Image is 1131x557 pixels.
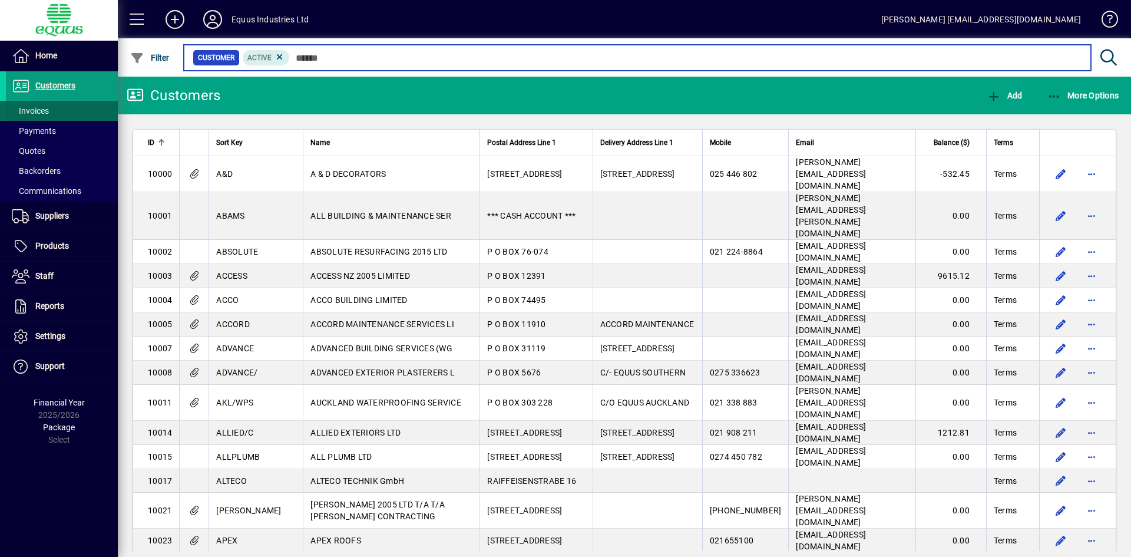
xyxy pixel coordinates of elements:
span: ACCO BUILDING LIMITED [310,295,407,305]
span: APEX ROOFS [310,536,361,545]
span: Terms [994,505,1017,516]
button: Edit [1051,393,1070,412]
span: P O BOX 303 228 [487,398,553,407]
span: [EMAIL_ADDRESS][DOMAIN_NAME] [796,265,866,286]
span: ALLIED EXTERIORS LTD [310,428,401,437]
span: Quotes [12,146,45,156]
div: Equus Industries Ltd [232,10,309,29]
span: Postal Address Line 1 [487,136,556,149]
span: Active [247,54,272,62]
button: Add [984,85,1025,106]
button: Add [156,9,194,30]
td: 0.00 [915,192,986,240]
span: P O BOX 76-074 [487,247,548,256]
span: 021 338 883 [710,398,758,407]
button: More options [1082,472,1101,490]
span: Backorders [12,166,61,176]
span: ALL BUILDING & MAINTENANCE SER [310,211,451,220]
button: Edit [1051,266,1070,285]
span: Support [35,361,65,371]
span: [EMAIL_ADDRESS][DOMAIN_NAME] [796,446,866,467]
td: 0.00 [915,529,986,553]
span: 10011 [148,398,172,407]
span: Email [796,136,814,149]
button: Edit [1051,164,1070,183]
span: [STREET_ADDRESS] [487,169,562,179]
button: Edit [1051,242,1070,261]
span: Terms [994,451,1017,463]
button: More options [1082,206,1101,225]
span: Delivery Address Line 1 [600,136,673,149]
span: Settings [35,331,65,341]
button: Edit [1051,472,1070,490]
td: 0.00 [915,288,986,312]
span: ADVANCED BUILDING SERVICES (WG [310,344,452,353]
span: C/O EQUUS AUCKLAND [600,398,690,407]
span: [STREET_ADDRESS] [487,452,562,462]
span: Terms [994,367,1017,378]
span: [PERSON_NAME][EMAIL_ADDRESS][PERSON_NAME][DOMAIN_NAME] [796,193,866,238]
button: More options [1082,363,1101,382]
button: Edit [1051,423,1070,442]
span: 10007 [148,344,172,353]
button: More options [1082,423,1101,442]
span: Payments [12,126,56,136]
span: [PERSON_NAME] [216,506,281,515]
span: [STREET_ADDRESS] [487,506,562,515]
span: 025 446 802 [710,169,758,179]
td: 9615.12 [915,264,986,288]
span: Filter [130,53,170,62]
span: Communications [12,186,81,196]
span: APEX [216,536,237,545]
span: A&D [216,169,233,179]
span: ALTECO TECHNIK GmbH [310,476,404,486]
span: [STREET_ADDRESS] [487,536,562,545]
span: More Options [1047,91,1119,100]
span: [EMAIL_ADDRESS][DOMAIN_NAME] [796,530,866,551]
span: Sort Key [216,136,243,149]
button: More Options [1044,85,1122,106]
td: 1212.81 [915,421,986,445]
span: 10023 [148,536,172,545]
button: More options [1082,291,1101,309]
span: [STREET_ADDRESS] [487,428,562,437]
button: Edit [1051,291,1070,309]
button: More options [1082,393,1101,412]
span: Home [35,51,57,60]
a: Reports [6,292,118,321]
div: ID [148,136,172,149]
button: More options [1082,266,1101,285]
span: [STREET_ADDRESS] [600,169,675,179]
div: Mobile [710,136,782,149]
span: ABSOLUTE [216,247,258,256]
mat-chip: Activation Status: Active [243,50,290,65]
td: 0.00 [915,240,986,264]
span: ALL PLUMB LTD [310,452,372,462]
span: Suppliers [35,211,69,220]
span: P O BOX 12391 [487,271,545,281]
a: Staff [6,262,118,291]
button: More options [1082,447,1101,466]
span: [PERSON_NAME][EMAIL_ADDRESS][DOMAIN_NAME] [796,386,866,419]
a: Communications [6,181,118,201]
td: 0.00 [915,337,986,361]
a: Suppliers [6,202,118,231]
span: Financial Year [34,398,85,407]
span: Terms [994,136,1013,149]
span: AUCKLAND WATERPROOFING SERVICE [310,398,461,407]
span: ACCORD [216,319,250,329]
button: Profile [194,9,232,30]
span: [PERSON_NAME][EMAIL_ADDRESS][DOMAIN_NAME] [796,494,866,527]
span: 021 224-8864 [710,247,763,256]
span: Products [35,241,69,251]
a: Quotes [6,141,118,161]
div: Customers [127,86,220,105]
span: ADVANCE/ [216,368,257,377]
button: Edit [1051,447,1070,466]
span: 10017 [148,476,172,486]
button: Edit [1051,363,1070,382]
td: 0.00 [915,385,986,421]
span: 10008 [148,368,172,377]
span: ACCESS NZ 2005 LIMITED [310,271,410,281]
span: 10000 [148,169,172,179]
